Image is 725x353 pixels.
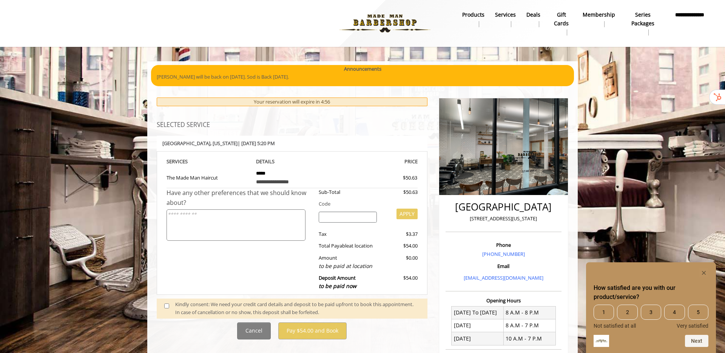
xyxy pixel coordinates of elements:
[157,122,427,129] h3: SELECTED SERVICE
[521,9,546,29] a: DealsDeals
[319,274,356,290] b: Deposit Amount
[457,9,490,29] a: Productsproducts
[278,322,347,339] button: Pay $54.00 and Book
[452,332,504,345] td: [DATE]
[447,242,560,248] h3: Phone
[688,305,708,320] span: 5
[503,332,555,345] td: 10 A.M - 7 P.M
[503,319,555,332] td: 8 A.M - 7 P.M
[617,305,637,320] span: 2
[376,174,417,182] div: $50.63
[167,188,313,207] div: Have any other preferences that we should know about?
[462,11,484,19] b: products
[162,140,275,147] b: [GEOGRAPHIC_DATA] | [DATE] 5:20 PM
[344,65,381,73] b: Announcements
[333,3,437,44] img: Made Man Barbershop logo
[594,283,708,302] h2: How satisfied are you with our product/service? Select an option from 1 to 5, with 1 being Not sa...
[157,73,568,81] p: [PERSON_NAME] will be back on [DATE]. Sod is Back [DATE].
[594,323,636,329] span: Not satisfied at all
[447,201,560,212] h2: [GEOGRAPHIC_DATA]
[551,11,572,28] b: gift cards
[167,157,250,166] th: SERVICE
[334,157,418,166] th: PRICE
[313,242,383,250] div: Total Payable
[383,274,417,290] div: $54.00
[319,282,356,290] span: to be paid now
[167,166,250,188] td: The Made Man Haircut
[250,157,334,166] th: DETAILS
[677,323,708,329] span: Very satisfied
[383,188,417,196] div: $50.63
[503,306,555,319] td: 8 A.M - 8 P.M
[319,262,377,270] div: to be paid at location
[447,215,560,223] p: [STREET_ADDRESS][US_STATE]
[577,9,620,29] a: MembershipMembership
[452,319,504,332] td: [DATE]
[383,254,417,270] div: $0.00
[620,9,665,37] a: Series packagesSeries packages
[664,305,685,320] span: 4
[685,335,708,347] button: Next question
[482,251,525,257] a: [PHONE_NUMBER]
[383,242,417,250] div: $54.00
[594,305,614,320] span: 1
[349,242,373,249] span: at location
[313,230,383,238] div: Tax
[699,268,708,277] button: Hide survey
[594,305,708,329] div: How satisfied are you with our product/service? Select an option from 1 to 5, with 1 being Not sa...
[583,11,615,19] b: Membership
[383,230,417,238] div: $3.37
[452,306,504,319] td: [DATE] To [DATE]
[626,11,660,28] b: Series packages
[447,263,560,269] h3: Email
[313,200,418,208] div: Code
[495,11,516,19] b: Services
[490,9,521,29] a: ServicesServices
[641,305,661,320] span: 3
[313,188,383,196] div: Sub-Total
[185,158,188,165] span: S
[157,98,427,106] div: Your reservation will expire in 4:56
[313,254,383,270] div: Amount
[594,268,708,347] div: How satisfied are you with our product/service? Select an option from 1 to 5, with 1 being Not sa...
[396,209,418,219] button: APPLY
[446,298,561,303] h3: Opening Hours
[526,11,540,19] b: Deals
[175,300,420,316] div: Kindly consent: We need your credit card details and deposit to be paid upfront to book this appo...
[464,274,543,281] a: [EMAIL_ADDRESS][DOMAIN_NAME]
[210,140,238,147] span: , [US_STATE]
[237,322,271,339] button: Cancel
[546,9,577,37] a: Gift cardsgift cards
